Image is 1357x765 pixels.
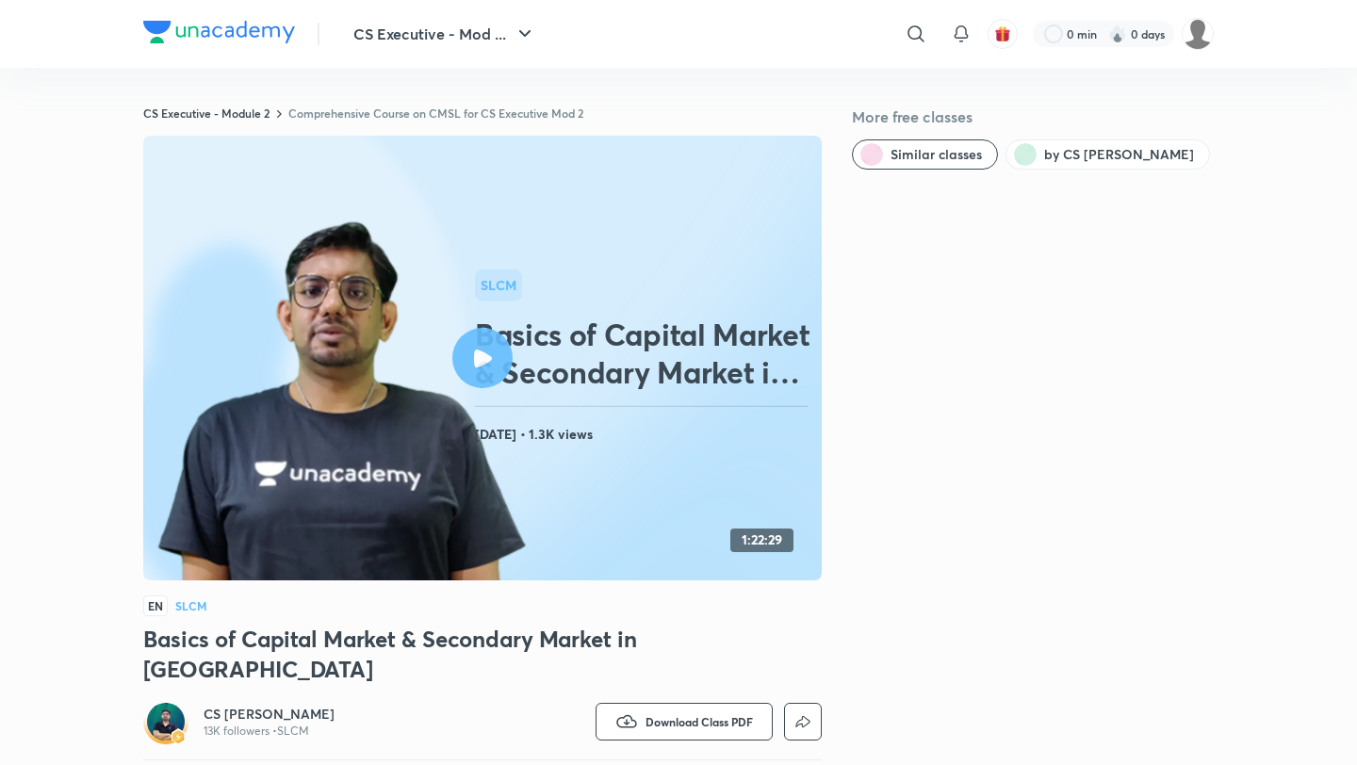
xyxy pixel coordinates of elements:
[742,532,782,548] h4: 1:22:29
[891,145,982,164] span: Similar classes
[143,624,822,684] h3: Basics of Capital Market & Secondary Market in [GEOGRAPHIC_DATA]
[172,730,185,743] img: badge
[852,106,1214,128] h5: More free classes
[143,106,270,121] a: CS Executive - Module 2
[147,703,185,741] img: Avatar
[288,106,583,121] a: Comprehensive Course on CMSL for CS Executive Mod 2
[204,705,335,724] a: CS [PERSON_NAME]
[475,422,814,447] h4: [DATE] • 1.3K views
[143,21,295,48] a: Company Logo
[143,595,168,616] span: EN
[143,21,295,43] img: Company Logo
[646,714,753,729] span: Download Class PDF
[1182,18,1214,50] img: Spoorthy
[204,724,335,739] p: 13K followers • SLCM
[475,316,814,391] h2: Basics of Capital Market & Secondary Market in [GEOGRAPHIC_DATA]
[175,600,207,611] h4: SLCM
[988,19,1018,49] button: avatar
[852,139,998,170] button: Similar classes
[596,703,773,741] button: Download Class PDF
[143,699,188,744] a: Avatarbadge
[1005,139,1210,170] button: by CS Amit Vohra
[342,15,548,53] button: CS Executive - Mod ...
[994,25,1011,42] img: avatar
[1044,145,1194,164] span: by CS Amit Vohra
[1108,24,1127,43] img: streak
